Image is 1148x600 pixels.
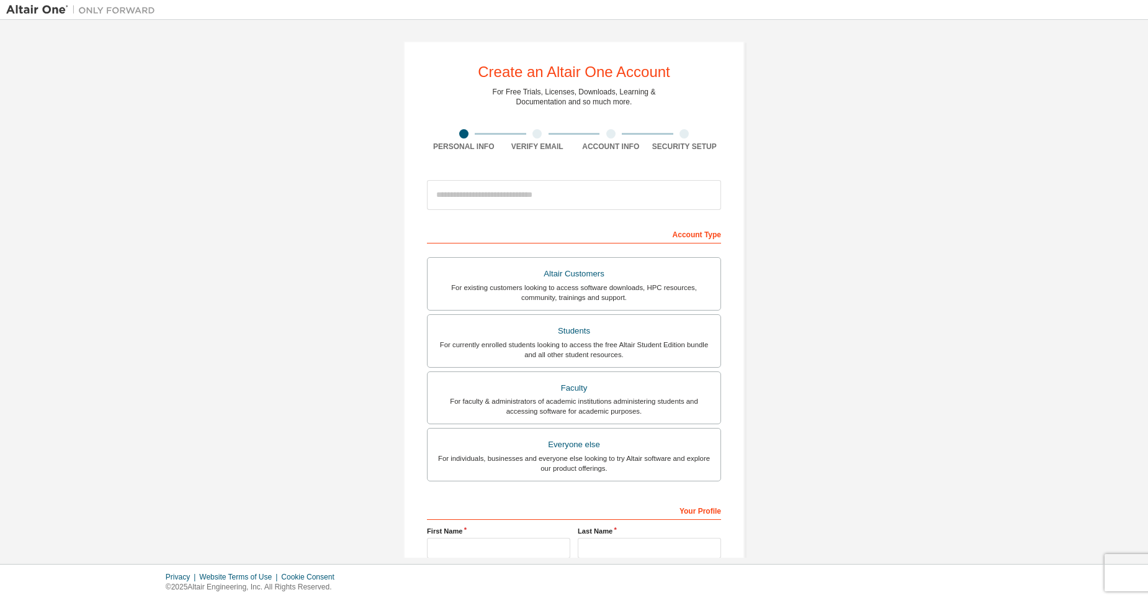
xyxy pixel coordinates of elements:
div: Create an Altair One Account [478,65,670,80]
div: For individuals, businesses and everyone else looking to try Altair software and explore our prod... [435,453,713,473]
div: Faculty [435,380,713,397]
div: Privacy [166,572,199,582]
div: Personal Info [427,142,501,152]
div: Everyone else [435,436,713,453]
img: Altair One [6,4,161,16]
div: Your Profile [427,500,721,520]
div: For faculty & administrators of academic institutions administering students and accessing softwa... [435,396,713,416]
div: Account Info [574,142,648,152]
div: Cookie Consent [281,572,341,582]
div: Altair Customers [435,265,713,283]
div: For existing customers looking to access software downloads, HPC resources, community, trainings ... [435,283,713,302]
div: For Free Trials, Licenses, Downloads, Learning & Documentation and so much more. [493,87,656,107]
div: For currently enrolled students looking to access the free Altair Student Edition bundle and all ... [435,340,713,360]
div: Security Setup [648,142,722,152]
div: Website Terms of Use [199,572,281,582]
label: Last Name [578,526,721,536]
div: Verify Email [501,142,575,152]
p: © 2025 Altair Engineering, Inc. All Rights Reserved. [166,582,342,593]
label: First Name [427,526,570,536]
div: Students [435,322,713,340]
div: Account Type [427,224,721,243]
